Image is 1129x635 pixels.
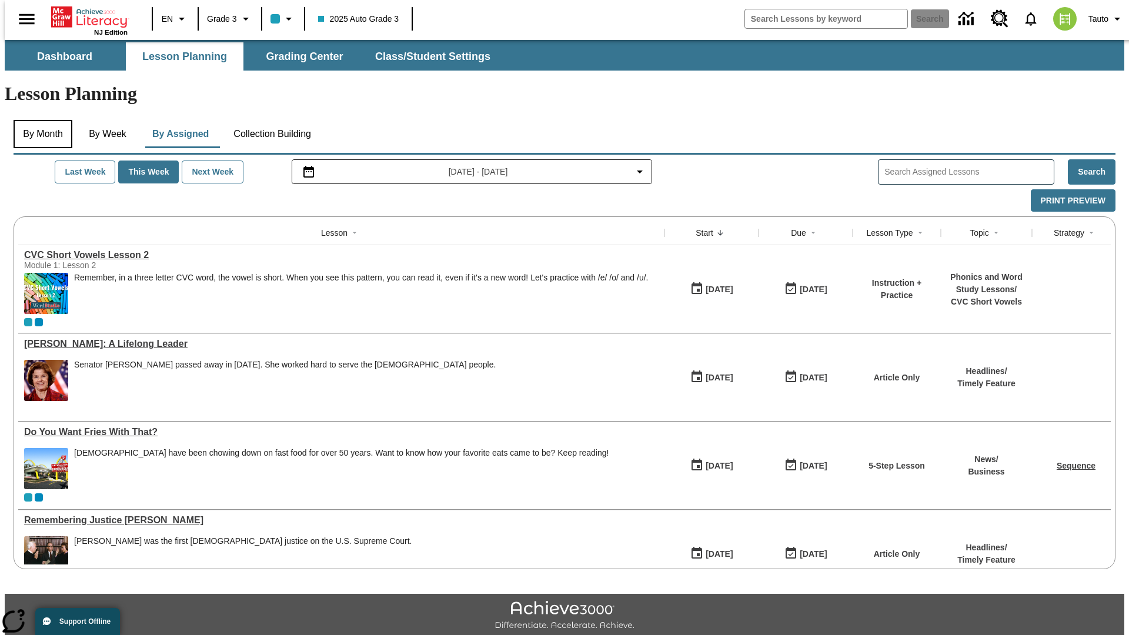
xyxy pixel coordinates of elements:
p: Headlines / [957,365,1016,377]
button: Profile/Settings [1084,8,1129,29]
button: Language: EN, Select a language [156,8,194,29]
button: 09/19/25: First time the lesson was available [686,543,737,565]
button: Lesson Planning [126,42,243,71]
div: CVC Short Vowels Lesson 2 [24,250,659,260]
div: [DATE] [706,370,733,385]
img: CVC Short Vowels Lesson 2. [24,273,68,314]
span: Grade 3 [207,13,237,25]
p: Timely Feature [957,554,1016,566]
div: Module 1: Lesson 2 [24,260,201,270]
div: [DATE] [800,282,827,297]
button: 09/19/25: First time the lesson was available [686,278,737,300]
button: Select a new avatar [1046,4,1084,34]
img: Senator Dianne Feinstein of California smiles with the U.S. flag behind her. [24,360,68,401]
button: Select the date range menu item [297,165,647,179]
button: Collection Building [224,120,320,148]
div: [DATE] [706,459,733,473]
button: 09/19/25: Last day the lesson can be accessed [780,366,831,389]
div: Remembering Justice O'Connor [24,515,659,526]
div: [DATE] [800,459,827,473]
a: Dianne Feinstein: A Lifelong Leader, Lessons [24,339,659,349]
span: Senator Dianne Feinstein passed away in September 2023. She worked hard to serve the American peo... [74,360,496,401]
button: 09/19/25: Last day the lesson can be accessed [780,454,831,477]
div: [DEMOGRAPHIC_DATA] have been chowing down on fast food for over 50 years. Want to know how your f... [74,448,609,458]
div: Topic [970,227,989,239]
span: [DATE] - [DATE] [449,166,508,178]
button: 09/19/25: Last day the lesson can be accessed [780,278,831,300]
div: Start [696,227,713,239]
button: Grading Center [246,42,363,71]
div: Dianne Feinstein: A Lifelong Leader [24,339,659,349]
p: Instruction + Practice [859,277,935,302]
a: Resource Center, Will open in new tab [984,3,1016,35]
div: Due [791,227,806,239]
button: Last Week [55,161,115,183]
button: Sort [989,226,1003,240]
button: Sort [1084,226,1098,240]
button: Sort [913,226,927,240]
img: One of the first McDonald's stores, with the iconic red sign and golden arches. [24,448,68,489]
div: Current Class [24,493,32,502]
p: Timely Feature [957,377,1016,390]
div: Current Class [24,318,32,326]
a: Do You Want Fries With That?, Lessons [24,427,659,437]
div: Senator [PERSON_NAME] passed away in [DATE]. She worked hard to serve the [DEMOGRAPHIC_DATA] people. [74,360,496,370]
button: 09/19/25: Last day the lesson can be accessed [780,543,831,565]
div: Remember, in a three letter CVC word, the vowel is short. When you see this pattern, you can read... [74,273,648,314]
div: SubNavbar [5,42,501,71]
span: 2025 Auto Grade 3 [318,13,399,25]
button: Sort [348,226,362,240]
p: Article Only [874,548,920,560]
button: Class/Student Settings [366,42,500,71]
span: Support Offline [59,617,111,626]
button: Grade: Grade 3, Select a grade [202,8,258,29]
img: avatar image [1053,7,1077,31]
span: NJ Edition [94,29,128,36]
div: Sandra Day O'Connor was the first female justice on the U.S. Supreme Court. [74,536,412,577]
p: CVC Short Vowels [947,296,1026,308]
p: Business [968,466,1004,478]
button: Class color is light blue. Change class color [266,8,300,29]
p: Headlines / [957,542,1016,554]
div: Lesson Type [866,227,913,239]
button: By Assigned [143,120,218,148]
div: Strategy [1054,227,1084,239]
button: By Week [78,120,137,148]
a: Remembering Justice O'Connor, Lessons [24,515,659,526]
p: News / [968,453,1004,466]
img: Achieve3000 Differentiate Accelerate Achieve [495,601,634,631]
a: Sequence [1057,461,1095,470]
p: 5-Step Lesson [869,460,925,472]
button: By Month [14,120,72,148]
button: This Week [118,161,179,183]
button: Sort [806,226,820,240]
a: Data Center [951,3,984,35]
div: [DATE] [706,282,733,297]
div: OL 2025 Auto Grade 4 [35,318,43,326]
a: Home [51,5,128,29]
span: EN [162,13,173,25]
div: SubNavbar [5,40,1124,71]
div: Home [51,4,128,36]
button: 09/19/25: First time the lesson was available [686,454,737,477]
p: Phonics and Word Study Lessons / [947,271,1026,296]
div: Americans have been chowing down on fast food for over 50 years. Want to know how your favorite e... [74,448,609,489]
div: Lesson [321,227,348,239]
button: 09/19/25: First time the lesson was available [686,366,737,389]
div: [PERSON_NAME] was the first [DEMOGRAPHIC_DATA] justice on the U.S. Supreme Court. [74,536,412,546]
button: Dashboard [6,42,123,71]
svg: Collapse Date Range Filter [633,165,647,179]
input: search field [745,9,907,28]
p: Remember, in a three letter CVC word, the vowel is short. When you see this pattern, you can read... [74,273,648,283]
button: Support Offline [35,608,120,635]
div: OL 2025 Auto Grade 4 [35,493,43,502]
h1: Lesson Planning [5,83,1124,105]
button: Sort [713,226,727,240]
